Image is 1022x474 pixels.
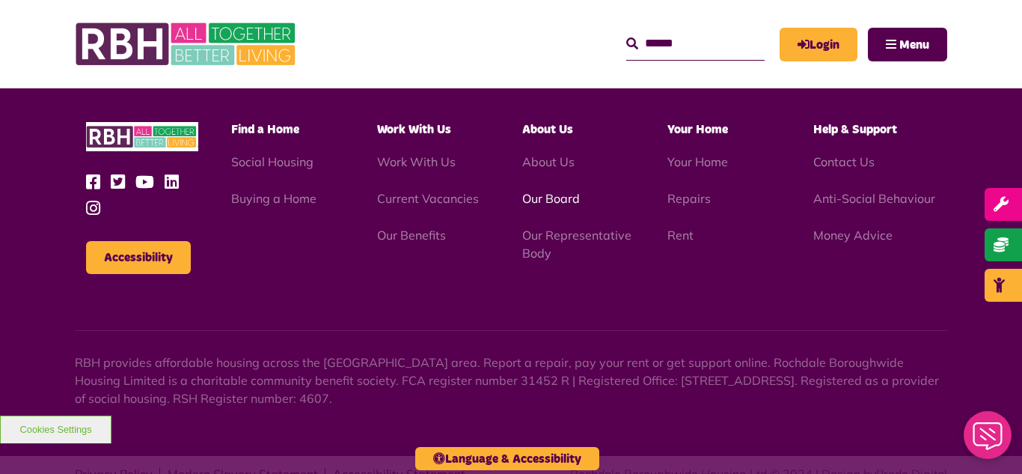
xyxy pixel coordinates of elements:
a: About Us [522,154,575,169]
span: About Us [522,124,573,136]
a: Current Vacancies [377,191,479,206]
a: Work With Us [377,154,456,169]
button: Language & Accessibility [415,447,599,470]
span: Work With Us [377,124,451,136]
a: Our Board [522,191,580,206]
a: Anti-Social Behaviour [813,191,935,206]
a: Rent [667,228,694,243]
a: Contact Us [813,154,875,169]
span: Find a Home [231,124,299,136]
input: Search [626,28,765,60]
a: Buying a Home [231,191,316,206]
span: Menu [899,39,929,51]
a: Money Advice [813,228,893,243]
img: RBH [75,15,299,73]
a: Our Benefits [377,228,446,243]
img: RBH [86,122,198,151]
a: Your Home [667,154,728,169]
span: Your Home [667,124,728,136]
iframe: Netcall Web Assistant for live chat [955,407,1022,474]
span: Help & Support [813,124,897,136]
a: Social Housing - open in a new tab [231,154,313,169]
p: RBH provides affordable housing across the [GEOGRAPHIC_DATA] area. Report a repair, pay your rent... [75,353,947,407]
a: MyRBH [780,28,857,61]
button: Accessibility [86,241,191,274]
a: Repairs [667,191,711,206]
a: Our Representative Body [522,228,631,261]
button: Navigation [868,28,947,61]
